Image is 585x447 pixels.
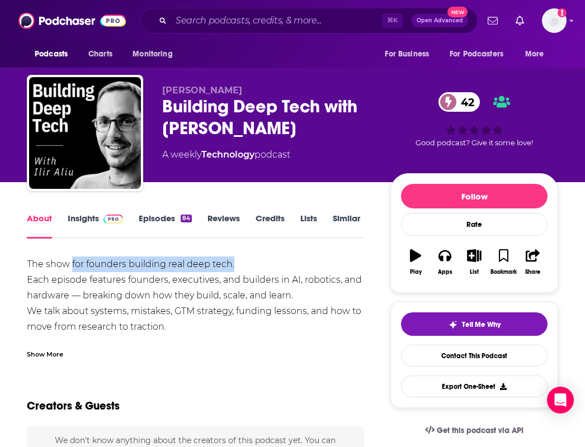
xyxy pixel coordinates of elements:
span: Monitoring [133,46,172,62]
img: Podchaser Pro [103,215,123,223]
a: Similar [333,213,360,239]
div: The show for founders building real deep tech. Each episode features founders, executives, and bu... [27,256,364,397]
div: Play [410,269,422,275]
h2: Creators & Guests [27,399,120,413]
div: 84 [181,215,192,222]
div: Apps [438,269,452,275]
img: tell me why sparkle [449,320,457,329]
img: Podchaser - Follow, Share and Rate Podcasts [18,10,126,31]
button: Apps [430,242,459,282]
a: Charts [81,44,119,65]
button: Export One-Sheet [401,375,548,397]
button: tell me why sparkleTell Me Why [401,312,548,336]
a: Contact This Podcast [401,345,548,367]
span: Open Advanced [417,18,463,23]
button: Open AdvancedNew [412,14,468,27]
span: Tell Me Why [462,320,501,329]
a: Episodes84 [139,213,192,239]
button: open menu [517,44,558,65]
a: Technology [201,149,254,160]
span: Good podcast? Give it some love! [416,139,533,147]
div: 42Good podcast? Give it some love! [390,85,558,154]
button: Share [518,242,548,282]
button: Play [401,242,430,282]
a: Lists [300,213,317,239]
button: Follow [401,184,548,208]
span: Podcasts [35,46,68,62]
input: Search podcasts, credits, & more... [171,12,382,30]
svg: Add a profile image [558,8,567,17]
div: A weekly podcast [162,148,290,161]
div: Open Intercom Messenger [547,387,574,413]
div: Share [525,269,540,275]
span: More [525,46,544,62]
div: Rate [401,213,548,236]
button: open menu [442,44,520,65]
span: For Business [385,46,429,62]
div: List [470,269,479,275]
span: For Podcasters [450,46,503,62]
div: Search podcasts, credits, & more... [140,8,478,34]
a: Credits [256,213,285,239]
button: List [460,242,489,282]
img: Building Deep Tech with Ilir Aliu [29,77,141,189]
button: open menu [125,44,187,65]
button: open menu [377,44,443,65]
span: ⌘ K [382,13,403,28]
button: open menu [27,44,82,65]
a: Reviews [207,213,240,239]
img: User Profile [542,8,567,33]
span: Charts [88,46,112,62]
button: Bookmark [489,242,518,282]
span: New [447,7,468,17]
a: InsightsPodchaser Pro [68,213,123,239]
a: 42 [438,92,480,112]
div: Bookmark [490,269,517,275]
a: Get this podcast via API [416,417,532,444]
a: Show notifications dropdown [511,11,529,30]
span: Get this podcast via API [437,426,523,435]
span: 42 [450,92,480,112]
span: Logged in as Isabellaoidem [542,8,567,33]
button: Show profile menu [542,8,567,33]
a: About [27,213,52,239]
a: Show notifications dropdown [483,11,502,30]
span: [PERSON_NAME] [162,85,242,96]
